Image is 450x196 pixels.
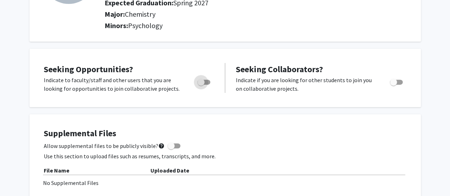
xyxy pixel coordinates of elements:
b: File Name [44,167,69,174]
h2: Minors: [105,21,408,30]
p: Indicate if you are looking for other students to join you on collaborative projects. [236,76,376,93]
h2: Major: [105,10,408,18]
span: Seeking Opportunities? [44,64,133,75]
span: Seeking Collaborators? [236,64,323,75]
span: Allow supplemental files to be publicly visible? [44,142,165,150]
div: Toggle [387,76,407,86]
span: Psychology [128,21,163,30]
p: Indicate to faculty/staff and other users that you are looking for opportunities to join collabor... [44,76,184,93]
span: Chemistry [125,10,155,18]
div: Toggle [195,76,214,86]
mat-icon: help [158,142,165,150]
h4: Supplemental Files [44,128,407,139]
div: No Supplemental Files [43,179,407,187]
b: Uploaded Date [150,167,189,174]
p: Use this section to upload files such as resumes, transcripts, and more. [44,152,407,160]
iframe: Chat [5,164,30,191]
